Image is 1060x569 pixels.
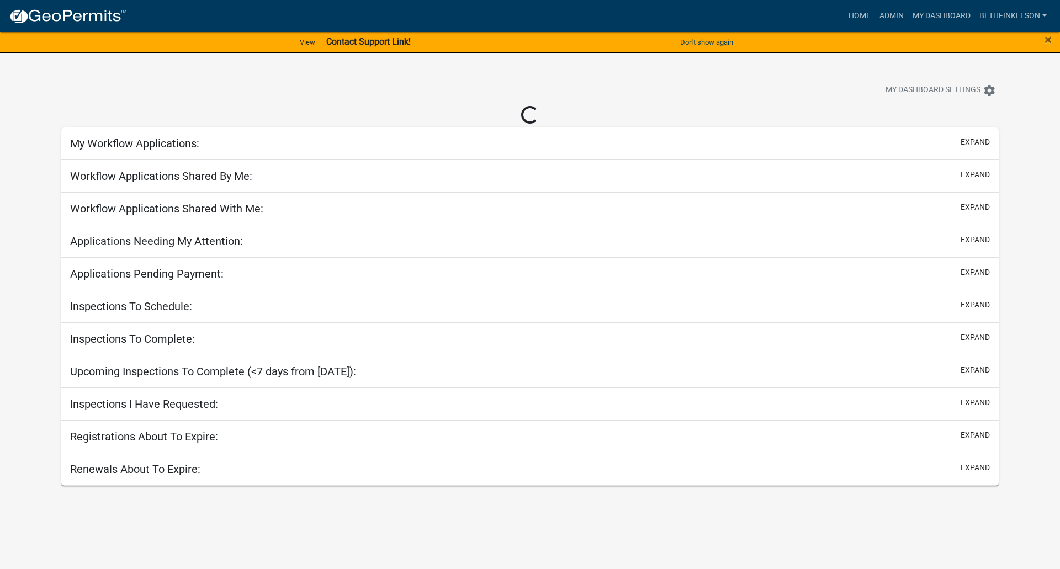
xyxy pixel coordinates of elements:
a: bethfinkelson [975,6,1051,26]
button: expand [961,169,990,180]
h5: Workflow Applications Shared By Me: [70,169,252,183]
h5: Workflow Applications Shared With Me: [70,202,263,215]
button: expand [961,136,990,148]
h5: Registrations About To Expire: [70,430,218,443]
a: Home [844,6,875,26]
strong: Contact Support Link! [326,36,411,47]
button: expand [961,332,990,343]
button: expand [961,234,990,246]
h5: My Workflow Applications: [70,137,199,150]
i: settings [983,84,996,97]
button: expand [961,364,990,376]
button: Close [1045,33,1052,46]
button: Don't show again [676,33,738,51]
a: Admin [875,6,908,26]
button: expand [961,299,990,311]
button: My Dashboard Settingssettings [877,79,1005,101]
h5: Applications Pending Payment: [70,267,224,280]
h5: Upcoming Inspections To Complete (<7 days from [DATE]): [70,365,356,378]
span: × [1045,32,1052,47]
h5: Applications Needing My Attention: [70,235,243,248]
a: My Dashboard [908,6,975,26]
h5: Inspections I Have Requested: [70,397,218,411]
button: expand [961,429,990,441]
button: expand [961,267,990,278]
button: expand [961,201,990,213]
a: View [295,33,320,51]
h5: Inspections To Complete: [70,332,195,345]
h5: Renewals About To Expire: [70,462,200,476]
button: expand [961,397,990,408]
span: My Dashboard Settings [886,84,981,97]
h5: Inspections To Schedule: [70,300,192,313]
button: expand [961,462,990,474]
